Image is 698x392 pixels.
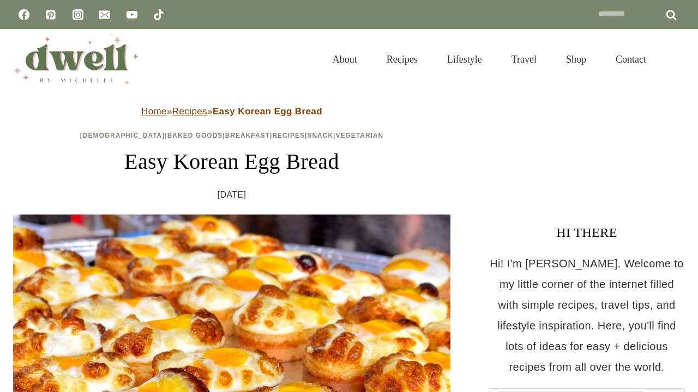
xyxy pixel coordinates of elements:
a: TikTok [148,4,170,26]
a: Instagram [67,4,89,26]
a: Pinterest [40,4,62,26]
a: About [318,40,372,78]
h3: HI THERE [489,223,685,242]
a: Shop [551,40,601,78]
a: Facebook [13,4,35,26]
a: Baked Goods [167,132,223,139]
time: [DATE] [218,187,246,203]
a: Breakfast [225,132,270,139]
span: » » [141,106,322,117]
a: Lifestyle [432,40,497,78]
a: Travel [497,40,551,78]
a: Recipes [272,132,305,139]
a: Recipes [172,106,207,117]
a: Vegetarian [335,132,383,139]
a: Contact [601,40,661,78]
nav: Primary Navigation [318,40,661,78]
a: Home [141,106,167,117]
p: Hi! I'm [PERSON_NAME]. Welcome to my little corner of the internet filled with simple recipes, tr... [489,253,685,377]
h1: Easy Korean Egg Bread [13,145,450,178]
a: Snack [307,132,333,139]
img: DWELL by michelle [13,34,139,84]
span: | | | | | [80,132,384,139]
a: Recipes [372,40,432,78]
a: [DEMOGRAPHIC_DATA] [80,132,165,139]
button: View Search Form [666,50,685,69]
a: Email [94,4,116,26]
a: YouTube [121,4,143,26]
strong: Easy Korean Egg Bread [213,106,322,117]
